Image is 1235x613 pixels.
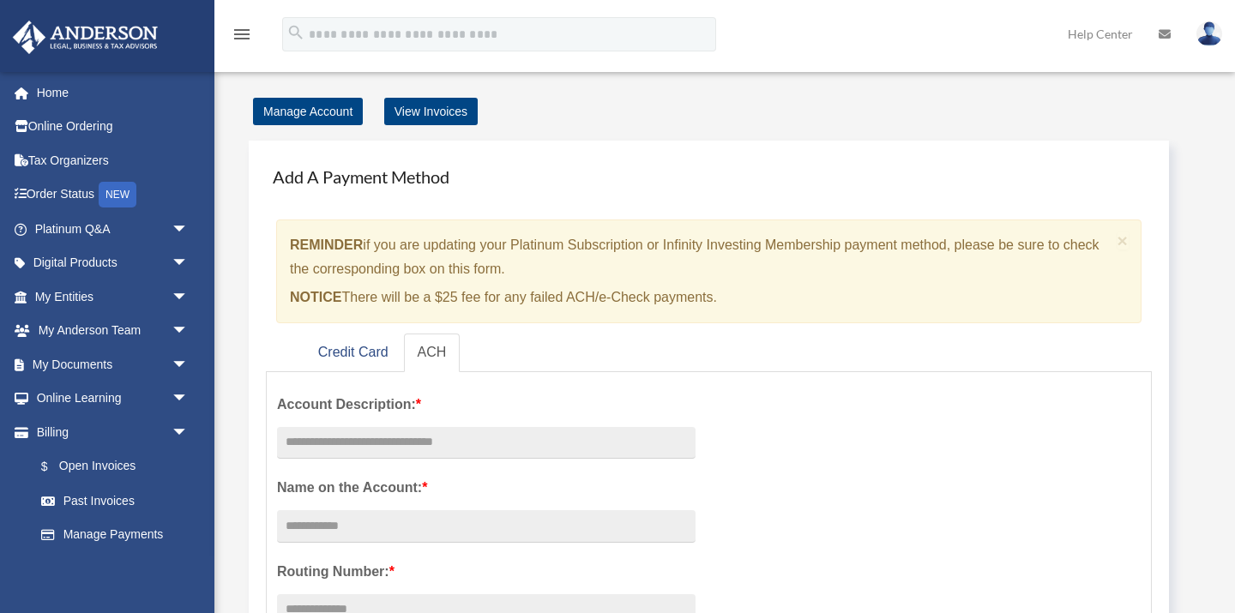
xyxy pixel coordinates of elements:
[172,347,206,382] span: arrow_drop_down
[1118,231,1129,249] button: Close
[172,314,206,349] span: arrow_drop_down
[24,484,214,518] a: Past Invoices
[232,30,252,45] a: menu
[172,415,206,450] span: arrow_drop_down
[404,334,461,372] a: ACH
[12,75,214,110] a: Home
[99,182,136,207] div: NEW
[24,518,206,552] a: Manage Payments
[277,560,696,584] label: Routing Number:
[12,415,214,449] a: Billingarrow_drop_down
[384,98,478,125] a: View Invoices
[172,246,206,281] span: arrow_drop_down
[51,456,59,478] span: $
[12,551,214,586] a: Events Calendar
[12,382,214,416] a: Online Learningarrow_drop_down
[277,393,696,417] label: Account Description:
[253,98,363,125] a: Manage Account
[12,212,214,246] a: Platinum Q&Aarrow_drop_down
[172,279,206,315] span: arrow_drop_down
[8,21,163,54] img: Anderson Advisors Platinum Portal
[232,24,252,45] i: menu
[12,143,214,177] a: Tax Organizers
[12,314,214,348] a: My Anderson Teamarrow_drop_down
[12,177,214,213] a: Order StatusNEW
[276,219,1142,323] div: if you are updating your Platinum Subscription or Infinity Investing Membership payment method, p...
[277,476,696,500] label: Name on the Account:
[304,334,402,372] a: Credit Card
[266,158,1152,195] h4: Add A Payment Method
[290,237,363,252] strong: REMINDER
[290,285,1111,310] p: There will be a $25 fee for any failed ACH/e-Check payments.
[290,290,341,304] strong: NOTICE
[172,212,206,247] span: arrow_drop_down
[12,347,214,382] a: My Documentsarrow_drop_down
[172,382,206,417] span: arrow_drop_down
[1118,231,1129,250] span: ×
[1196,21,1222,46] img: User Pic
[12,246,214,280] a: Digital Productsarrow_drop_down
[12,279,214,314] a: My Entitiesarrow_drop_down
[12,110,214,144] a: Online Ordering
[286,23,305,42] i: search
[24,449,214,484] a: $Open Invoices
